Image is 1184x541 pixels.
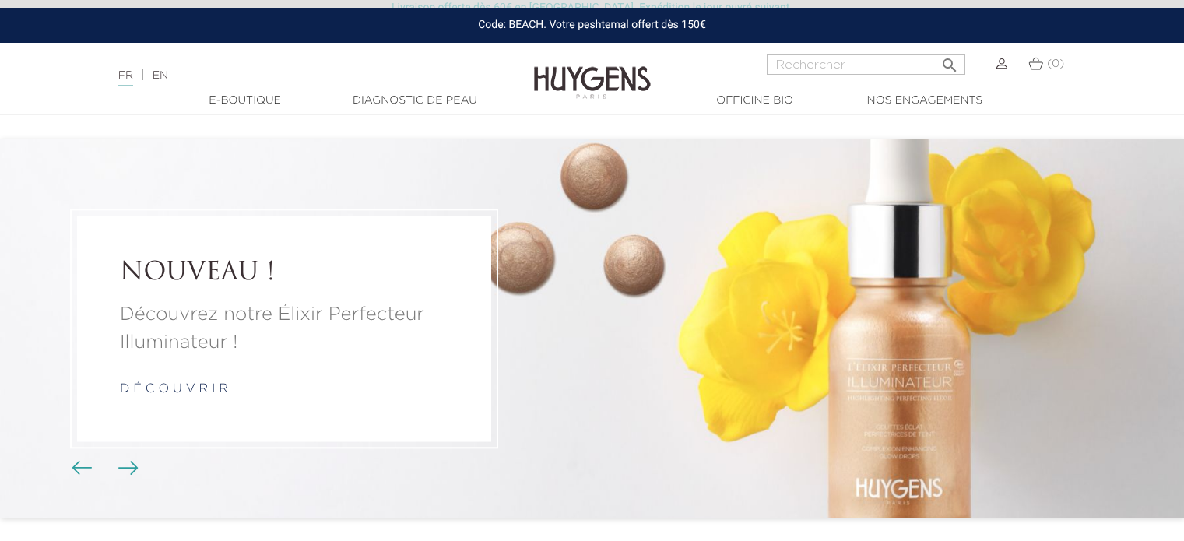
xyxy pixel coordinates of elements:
[120,259,448,289] a: NOUVEAU !
[120,383,228,395] a: d é c o u v r i r
[78,457,128,480] div: Boutons du carrousel
[167,93,323,109] a: E-Boutique
[936,50,964,71] button: 
[940,51,959,70] i: 
[677,93,833,109] a: Officine Bio
[1047,58,1064,69] span: (0)
[847,93,1003,109] a: Nos engagements
[111,66,482,85] div: |
[153,70,168,81] a: EN
[120,300,448,357] a: Découvrez notre Élixir Perfecteur Illuminateur !
[337,93,493,109] a: Diagnostic de peau
[534,41,651,101] img: Huygens
[767,54,965,75] input: Rechercher
[118,70,133,86] a: FR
